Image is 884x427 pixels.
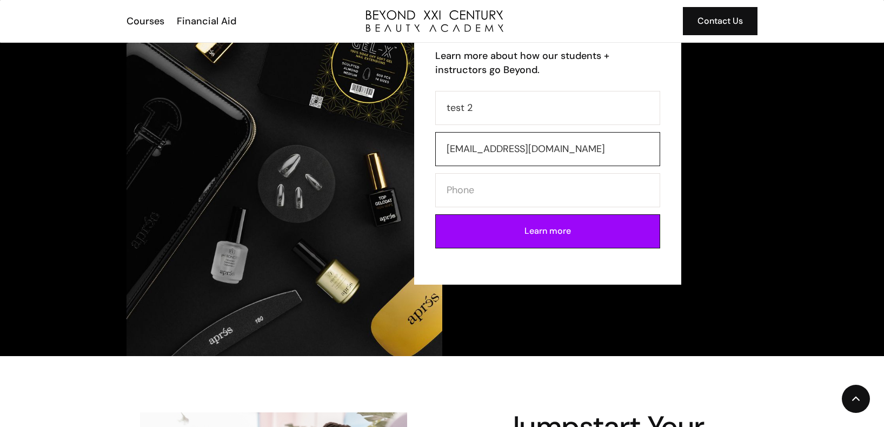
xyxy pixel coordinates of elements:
div: Financial Aid [177,14,236,28]
div: Contact Us [697,14,743,28]
input: Learn more [435,214,660,248]
input: Phone [435,173,660,207]
form: Contact Form (Mani) [435,91,660,255]
a: home [366,10,503,32]
input: Your Name [435,91,660,125]
input: Email Address [435,132,660,166]
h6: Learn more about how our students + instructors go Beyond. [435,49,660,77]
a: Courses [119,14,170,28]
a: Financial Aid [170,14,242,28]
a: Contact Us [683,7,757,35]
div: Courses [127,14,164,28]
